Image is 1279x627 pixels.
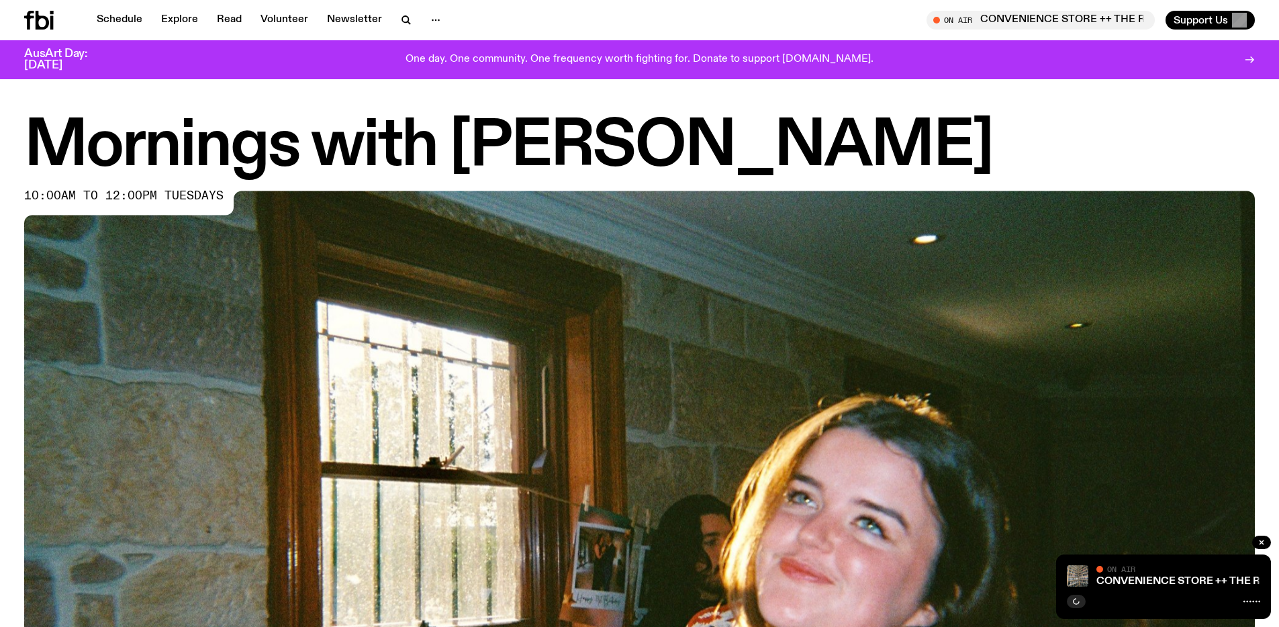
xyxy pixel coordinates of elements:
button: On AirCONVENIENCE STORE ++ THE RIONS x [DATE] Arvos [927,11,1155,30]
a: Read [209,11,250,30]
h3: AusArt Day: [DATE] [24,48,110,71]
a: Schedule [89,11,150,30]
h1: Mornings with [PERSON_NAME] [24,117,1255,177]
button: Support Us [1166,11,1255,30]
a: Explore [153,11,206,30]
img: A corner shot of the fbi music library [1067,565,1088,587]
p: One day. One community. One frequency worth fighting for. Donate to support [DOMAIN_NAME]. [406,54,873,66]
span: Support Us [1174,14,1228,26]
a: Newsletter [319,11,390,30]
span: 10:00am to 12:00pm tuesdays [24,191,224,201]
a: Volunteer [252,11,316,30]
span: On Air [1107,565,1135,573]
